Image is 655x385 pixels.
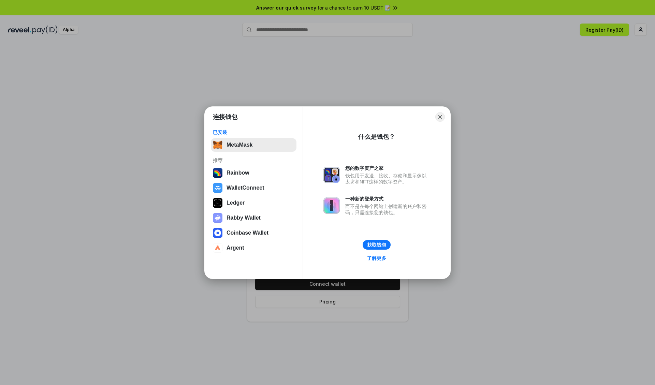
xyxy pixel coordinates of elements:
[213,213,222,223] img: svg+xml,%3Csvg%20xmlns%3D%22http%3A%2F%2Fwww.w3.org%2F2000%2Fsvg%22%20fill%3D%22none%22%20viewBox...
[213,140,222,150] img: svg+xml,%3Csvg%20fill%3D%22none%22%20height%3D%2233%22%20viewBox%3D%220%200%2035%2033%22%20width%...
[213,113,237,121] h1: 连接钱包
[227,215,261,221] div: Rabby Wallet
[213,157,294,163] div: 推荐
[227,142,252,148] div: MetaMask
[213,228,222,238] img: svg+xml,%3Csvg%20width%3D%2228%22%20height%3D%2228%22%20viewBox%3D%220%200%2028%2028%22%20fill%3D...
[213,183,222,193] img: svg+xml,%3Csvg%20width%3D%2228%22%20height%3D%2228%22%20viewBox%3D%220%200%2028%2028%22%20fill%3D...
[367,242,386,248] div: 获取钱包
[213,198,222,208] img: svg+xml,%3Csvg%20xmlns%3D%22http%3A%2F%2Fwww.w3.org%2F2000%2Fsvg%22%20width%3D%2228%22%20height%3...
[358,133,395,141] div: 什么是钱包？
[363,254,390,263] a: 了解更多
[213,243,222,253] img: svg+xml,%3Csvg%20width%3D%2228%22%20height%3D%2228%22%20viewBox%3D%220%200%2028%2028%22%20fill%3D...
[211,196,296,210] button: Ledger
[323,167,340,183] img: svg+xml,%3Csvg%20xmlns%3D%22http%3A%2F%2Fwww.w3.org%2F2000%2Fsvg%22%20fill%3D%22none%22%20viewBox...
[345,203,430,216] div: 而不是在每个网站上创建新的账户和密码，只需连接您的钱包。
[363,240,391,250] button: 获取钱包
[227,200,245,206] div: Ledger
[211,226,296,240] button: Coinbase Wallet
[211,166,296,180] button: Rainbow
[211,138,296,152] button: MetaMask
[323,197,340,214] img: svg+xml,%3Csvg%20xmlns%3D%22http%3A%2F%2Fwww.w3.org%2F2000%2Fsvg%22%20fill%3D%22none%22%20viewBox...
[435,112,445,122] button: Close
[227,185,264,191] div: WalletConnect
[227,170,249,176] div: Rainbow
[367,255,386,261] div: 了解更多
[213,129,294,135] div: 已安装
[211,211,296,225] button: Rabby Wallet
[345,165,430,171] div: 您的数字资产之家
[345,173,430,185] div: 钱包用于发送、接收、存储和显示像以太坊和NFT这样的数字资产。
[345,196,430,202] div: 一种新的登录方式
[227,245,244,251] div: Argent
[213,168,222,178] img: svg+xml,%3Csvg%20width%3D%22120%22%20height%3D%22120%22%20viewBox%3D%220%200%20120%20120%22%20fil...
[211,181,296,195] button: WalletConnect
[227,230,268,236] div: Coinbase Wallet
[211,241,296,255] button: Argent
